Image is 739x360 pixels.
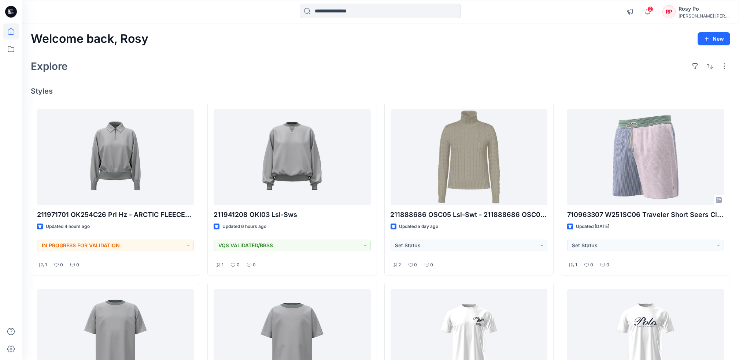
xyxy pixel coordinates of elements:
[45,261,47,269] p: 1
[31,87,730,95] h4: Styles
[698,32,730,45] button: New
[60,261,63,269] p: 0
[679,4,730,13] div: Rosy Po
[31,60,68,72] h2: Explore
[214,210,370,220] p: 211941208 OKI03 Lsl-Sws
[567,210,724,220] p: 710963307 W251SC06 Traveler Short Seers Classic - SEERSUCKER TRAVELER
[222,261,223,269] p: 1
[662,5,676,18] div: RP
[414,261,417,269] p: 0
[567,109,724,205] a: 710963307 W251SC06 Traveler Short Seers Classic - SEERSUCKER TRAVELER
[399,261,401,269] p: 2
[253,261,256,269] p: 0
[237,261,240,269] p: 0
[46,223,90,230] p: Updated 4 hours ago
[214,109,370,205] a: 211941208 OKI03 Lsl-Sws
[431,261,433,269] p: 0
[679,13,730,19] div: [PERSON_NAME] [PERSON_NAME]
[391,109,547,205] a: 211888686 OSC05 Lsl-Swt - 211888686 OSC05 LS CBL TN Lsl-Swt
[76,261,79,269] p: 0
[399,223,439,230] p: Updated a day ago
[647,6,653,12] span: 2
[391,210,547,220] p: 211888686 OSC05 Lsl-Swt - 211888686 OSC05 LS CBL TN Lsl-Swt
[37,210,194,220] p: 211971701 OK254C26 Prl Hz - ARCTIC FLEECE-PRL HZ-LONG SLEEVESWEATSHIRT
[606,261,609,269] p: 0
[222,223,266,230] p: Updated 6 hours ago
[575,261,577,269] p: 1
[576,223,609,230] p: Updated [DATE]
[590,261,593,269] p: 0
[37,109,194,205] a: 211971701 OK254C26 Prl Hz - ARCTIC FLEECE-PRL HZ-LONG SLEEVESWEATSHIRT
[31,32,148,46] h2: Welcome back, Rosy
